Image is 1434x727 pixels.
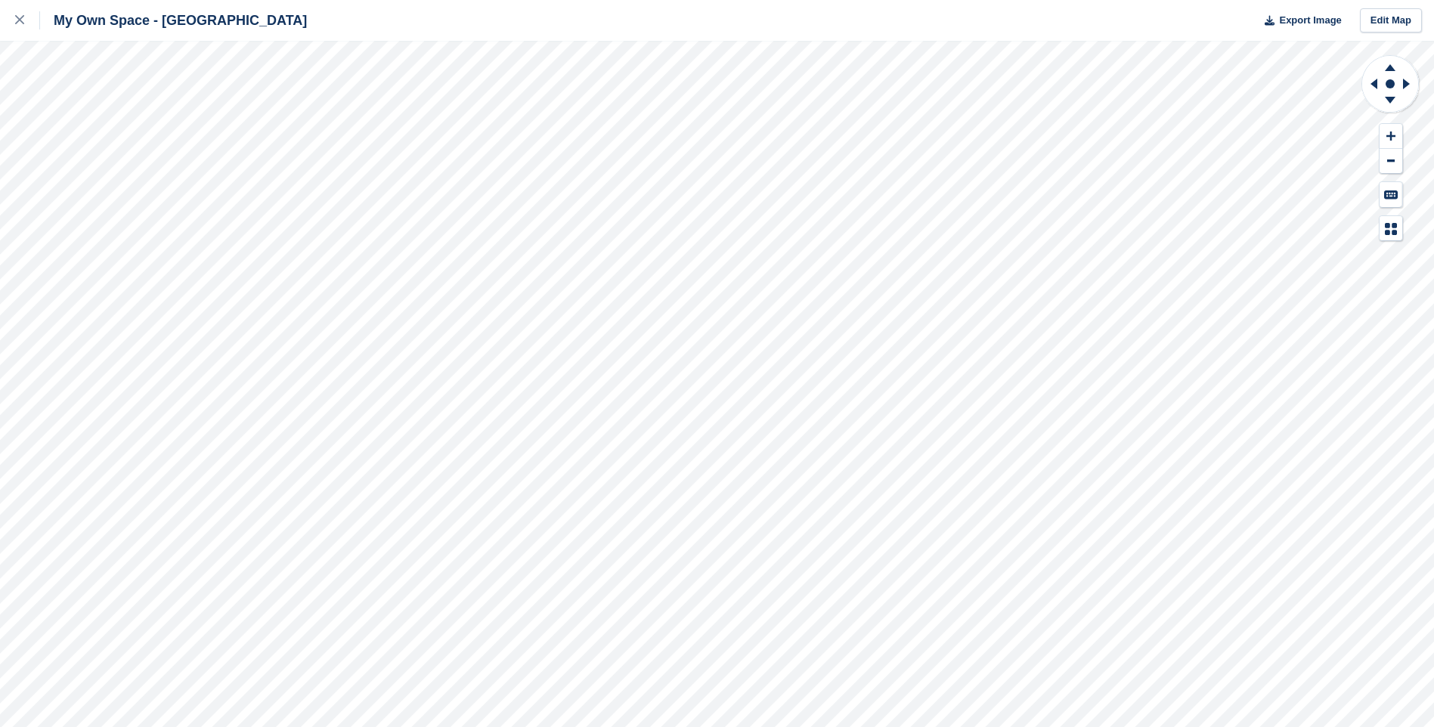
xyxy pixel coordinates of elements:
[1380,149,1402,174] button: Zoom Out
[1360,8,1422,33] a: Edit Map
[1380,124,1402,149] button: Zoom In
[1279,13,1341,28] span: Export Image
[40,11,307,29] div: My Own Space - [GEOGRAPHIC_DATA]
[1380,182,1402,207] button: Keyboard Shortcuts
[1380,216,1402,241] button: Map Legend
[1256,8,1342,33] button: Export Image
